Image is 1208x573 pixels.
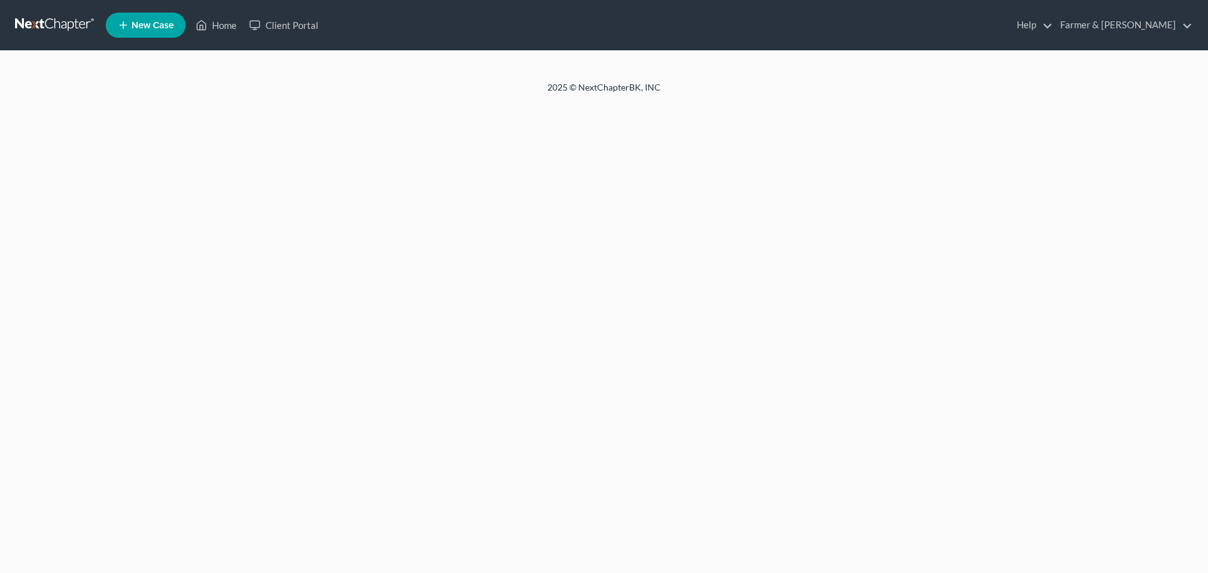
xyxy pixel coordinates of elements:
[245,81,963,104] div: 2025 © NextChapterBK, INC
[243,14,325,36] a: Client Portal
[1054,14,1192,36] a: Farmer & [PERSON_NAME]
[1010,14,1053,36] a: Help
[106,13,186,38] new-legal-case-button: New Case
[189,14,243,36] a: Home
